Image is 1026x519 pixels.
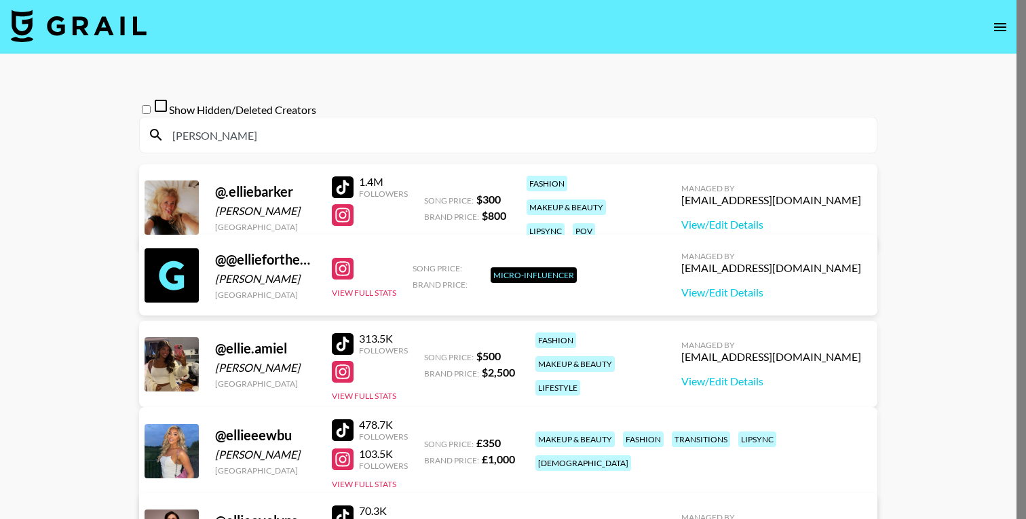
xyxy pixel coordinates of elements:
div: [GEOGRAPHIC_DATA] [215,290,316,300]
div: [GEOGRAPHIC_DATA] [215,379,316,389]
div: makeup & beauty [527,199,606,215]
div: 478.7K [359,418,408,431]
div: makeup & beauty [535,431,615,447]
div: @ ellie.amiel [215,340,316,357]
div: Followers [359,431,408,442]
strong: $ 500 [476,349,501,362]
div: [EMAIL_ADDRESS][DOMAIN_NAME] [681,261,861,275]
div: lipsync [738,431,776,447]
div: Micro-Influencer [491,267,577,283]
span: Song Price: [413,263,462,273]
div: [EMAIL_ADDRESS][DOMAIN_NAME] [681,193,861,207]
span: Brand Price: [413,280,468,290]
span: Brand Price: [424,212,479,222]
div: Managed By [681,251,861,261]
a: View/Edit Details [681,374,861,388]
input: Search by User Name [164,124,869,146]
div: [PERSON_NAME] [215,361,316,374]
div: @ ellieeewbu [215,427,316,444]
button: View Full Stats [332,391,396,401]
strong: $ 800 [482,209,506,222]
div: [GEOGRAPHIC_DATA] [215,465,316,476]
div: fashion [535,332,576,348]
div: Managed By [681,183,861,193]
div: Followers [359,345,408,355]
span: Brand Price: [424,455,479,465]
div: [GEOGRAPHIC_DATA] [215,222,316,232]
strong: $ 2,500 [482,366,515,379]
div: 70.3K [359,504,408,518]
span: Song Price: [424,352,474,362]
div: transitions [672,431,730,447]
div: [PERSON_NAME] [215,272,316,286]
strong: $ 300 [476,193,501,206]
button: View Full Stats [332,288,396,298]
div: 313.5K [359,332,408,345]
button: View Full Stats [332,234,396,244]
span: Show Hidden/Deleted Creators [169,103,316,116]
button: open drawer [987,14,1014,41]
strong: £ 1,000 [482,453,515,465]
div: [EMAIL_ADDRESS][DOMAIN_NAME] [681,350,861,364]
div: lifestyle [535,380,580,396]
div: fashion [527,176,567,191]
a: View/Edit Details [681,286,861,299]
div: [PERSON_NAME] [215,204,316,218]
div: Managed By [681,340,861,350]
div: lipsync [527,223,565,239]
div: [PERSON_NAME] [215,448,316,461]
strong: £ 350 [476,436,501,449]
div: Followers [359,189,408,199]
a: View/Edit Details [681,218,861,231]
div: Followers [359,461,408,471]
div: pov [573,223,595,239]
button: View Full Stats [332,479,396,489]
div: makeup & beauty [535,356,615,372]
div: 1.4M [359,175,408,189]
span: Song Price: [424,439,474,449]
span: Song Price: [424,195,474,206]
img: Grail Talent [11,9,147,42]
span: Brand Price: [424,368,479,379]
div: fashion [623,431,664,447]
div: [DEMOGRAPHIC_DATA] [535,455,631,471]
div: @ @ellieforthegirls [215,251,316,268]
div: 103.5K [359,447,408,461]
div: @ .elliebarker [215,183,316,200]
